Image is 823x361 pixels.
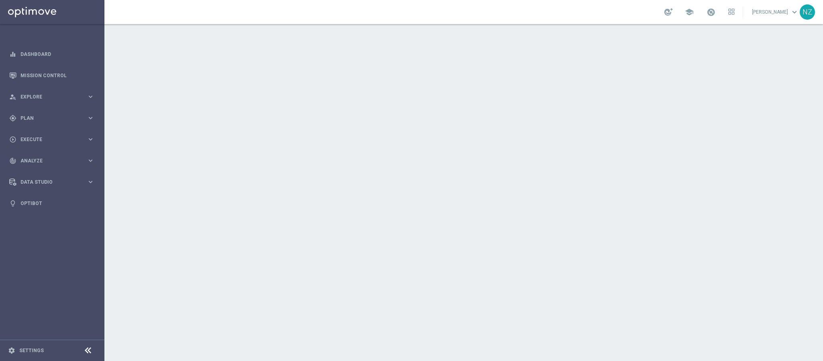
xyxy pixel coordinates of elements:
[9,136,95,143] button: play_circle_outline Execute keyboard_arrow_right
[20,180,87,185] span: Data Studio
[9,200,16,207] i: lightbulb
[87,93,94,101] i: keyboard_arrow_right
[9,178,87,186] div: Data Studio
[87,135,94,143] i: keyboard_arrow_right
[9,43,94,65] div: Dashboard
[9,115,16,122] i: gps_fixed
[9,179,95,185] button: Data Studio keyboard_arrow_right
[9,51,95,57] button: equalizer Dashboard
[9,65,94,86] div: Mission Control
[87,114,94,122] i: keyboard_arrow_right
[9,93,87,101] div: Explore
[9,136,87,143] div: Execute
[20,158,87,163] span: Analyze
[800,4,815,20] div: NZ
[8,347,15,354] i: settings
[9,158,95,164] button: track_changes Analyze keyboard_arrow_right
[87,157,94,164] i: keyboard_arrow_right
[9,136,16,143] i: play_circle_outline
[9,200,95,207] button: lightbulb Optibot
[685,8,694,16] span: school
[19,348,44,353] a: Settings
[9,157,87,164] div: Analyze
[9,115,87,122] div: Plan
[790,8,799,16] span: keyboard_arrow_down
[20,116,87,121] span: Plan
[20,43,94,65] a: Dashboard
[9,51,16,58] i: equalizer
[20,65,94,86] a: Mission Control
[20,137,87,142] span: Execute
[9,93,16,101] i: person_search
[9,157,16,164] i: track_changes
[87,178,94,186] i: keyboard_arrow_right
[9,94,95,100] button: person_search Explore keyboard_arrow_right
[20,94,87,99] span: Explore
[9,115,95,121] button: gps_fixed Plan keyboard_arrow_right
[9,193,94,214] div: Optibot
[751,6,800,18] a: [PERSON_NAME]keyboard_arrow_down
[9,72,95,79] button: Mission Control
[20,193,94,214] a: Optibot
